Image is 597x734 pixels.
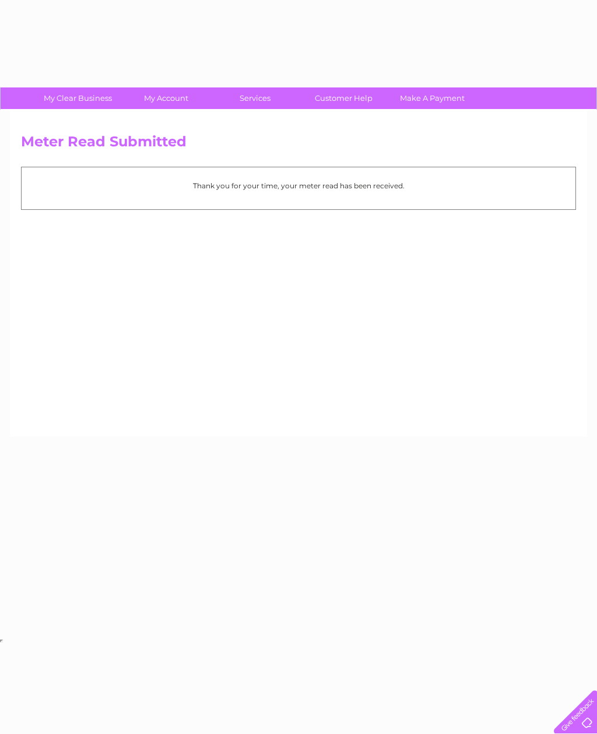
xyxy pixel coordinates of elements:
a: My Account [118,87,215,109]
a: Services [207,87,303,109]
h2: Meter Read Submitted [21,134,576,156]
a: Make A Payment [384,87,480,109]
a: My Clear Business [30,87,126,109]
p: Thank you for your time, your meter read has been received. [27,180,570,191]
a: Customer Help [296,87,392,109]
